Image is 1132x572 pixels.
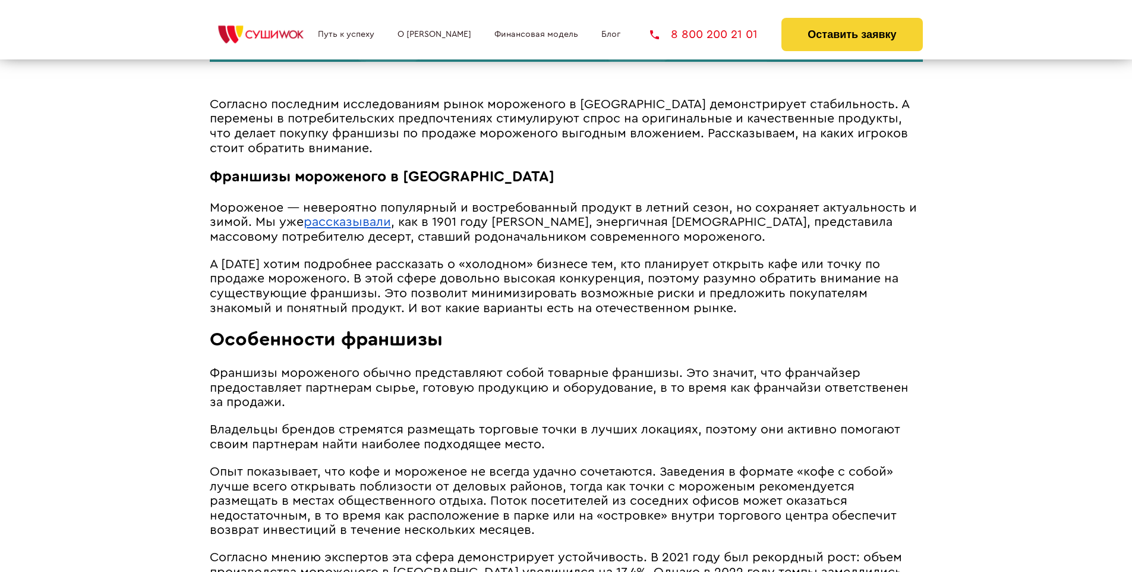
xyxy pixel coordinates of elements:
span: 8 800 200 21 01 [671,29,758,40]
button: Оставить заявку [781,18,922,51]
span: Мороженое ― невероятно популярный и востребованный продукт в летний сезон, но сохраняет актуально... [210,202,917,229]
a: Путь к успеху [318,30,374,39]
a: 8 800 200 21 01 [650,29,758,40]
span: Франшизы мороженого обычно представляют собой товарные франшизы. Это значит, что франчайзер предо... [210,367,909,408]
a: О [PERSON_NAME] [398,30,471,39]
span: Опыт показывает, что кофе и мороженое не всегда удачно сочетаются. Заведения в формате «кофе с со... [210,466,897,536]
span: А [DATE] хотим подробнее рассказать о «холодном» бизнесе тем, кто планирует открыть кафе или точк... [210,258,898,315]
a: рассказывали [304,216,391,228]
span: , как в 1901 году [PERSON_NAME], энергичная [DEMOGRAPHIC_DATA], представила массовому потребителю... [210,216,893,243]
span: Согласно последним исследованиям рынок мороженого в [GEOGRAPHIC_DATA] демонстрирует стабильность.... [210,98,909,155]
span: Франшизы мороженого в [GEOGRAPHIC_DATA] [210,169,554,184]
a: Блог [601,30,620,39]
a: Финансовая модель [494,30,578,39]
span: Особенности франшизы [210,330,443,349]
span: Владельцы брендов стремятся размещать торговые точки в лучших локациях, поэтому они активно помог... [210,423,900,451]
